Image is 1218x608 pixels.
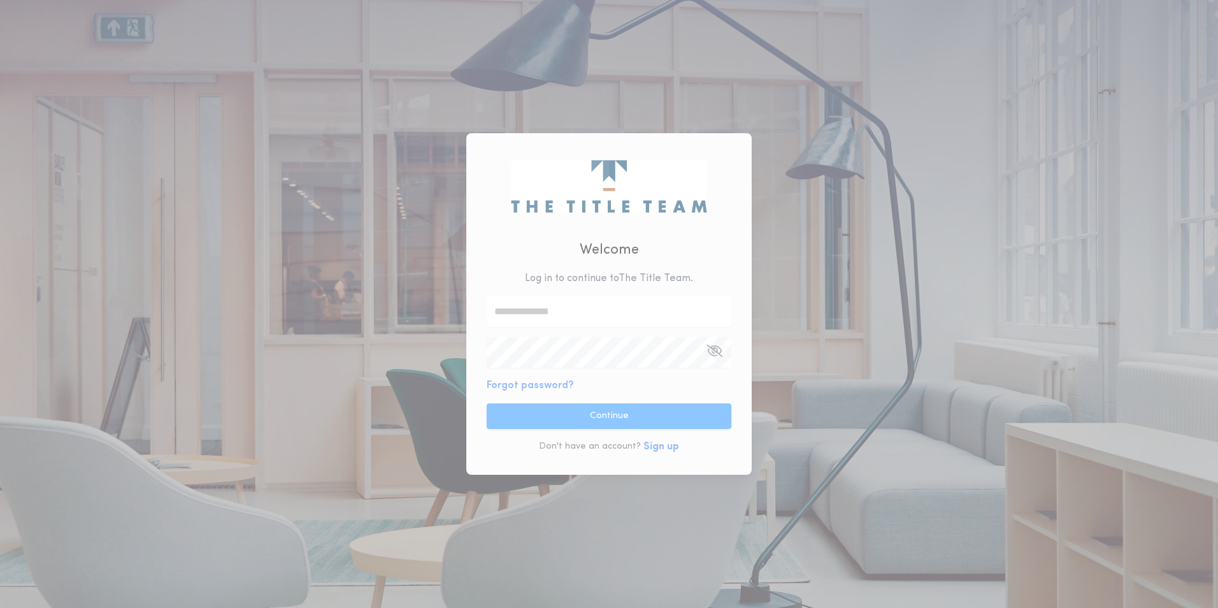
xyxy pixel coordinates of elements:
[539,440,641,453] p: Don't have an account?
[487,403,731,429] button: Continue
[580,240,639,261] h2: Welcome
[525,271,693,286] p: Log in to continue to The Title Team .
[487,378,574,393] button: Forgot password?
[643,439,679,454] button: Sign up
[511,160,706,212] img: logo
